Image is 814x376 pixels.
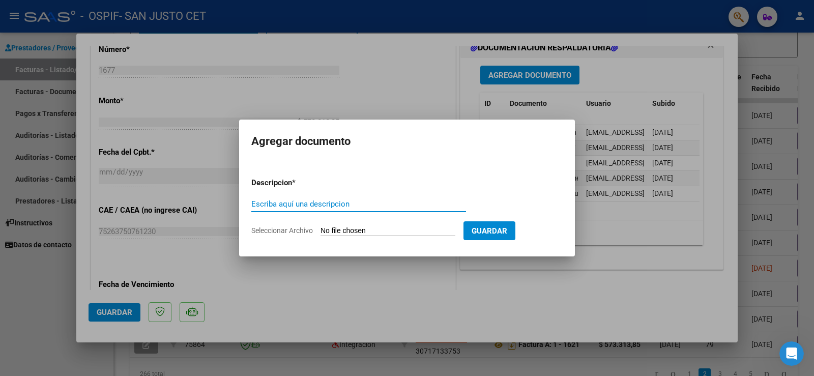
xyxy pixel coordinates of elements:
[251,226,313,235] span: Seleccionar Archivo
[251,132,563,151] h2: Agregar documento
[463,221,515,240] button: Guardar
[472,226,507,236] span: Guardar
[779,341,804,366] iframe: Intercom live chat
[251,177,345,189] p: Descripcion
